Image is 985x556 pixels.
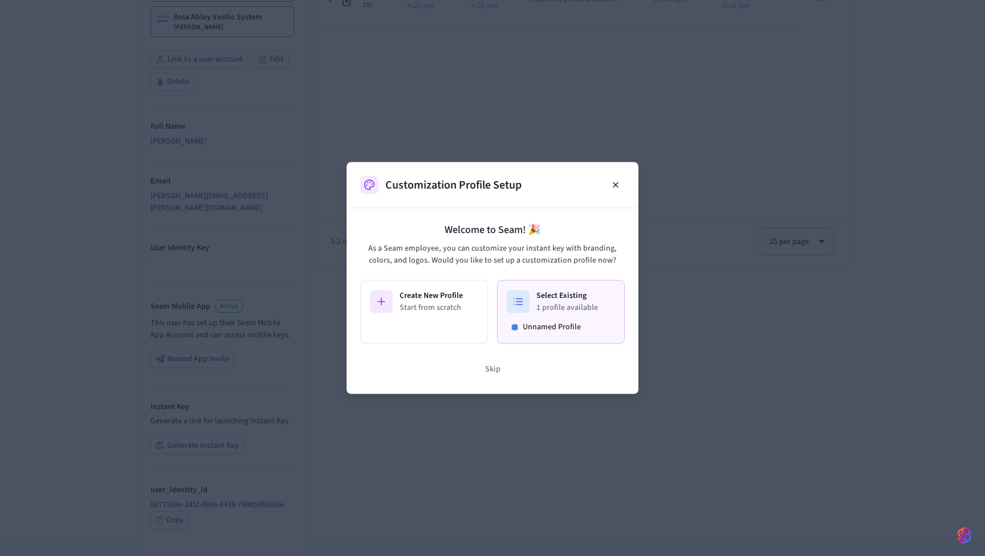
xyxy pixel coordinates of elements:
h2: Customization Profile Setup [385,177,522,193]
div: Create New ProfileStart from scratch [360,280,488,344]
div: Select Existing1 profile availableUnnamed Profile [497,280,625,344]
h3: Create New Profile [400,290,463,302]
h3: Select Existing [536,290,598,302]
button: Skip [476,358,510,381]
p: 1 profile available [536,302,598,313]
p: Start from scratch [400,302,463,313]
p: Welcome to Seam! 🎉 [360,222,625,238]
p: As a Seam employee, you can customize your instant key with branding, colors, and logos. Would yo... [360,243,625,267]
img: SeamLogoGradient.69752ec5.svg [958,526,971,545]
span: Unnamed Profile [523,321,581,333]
